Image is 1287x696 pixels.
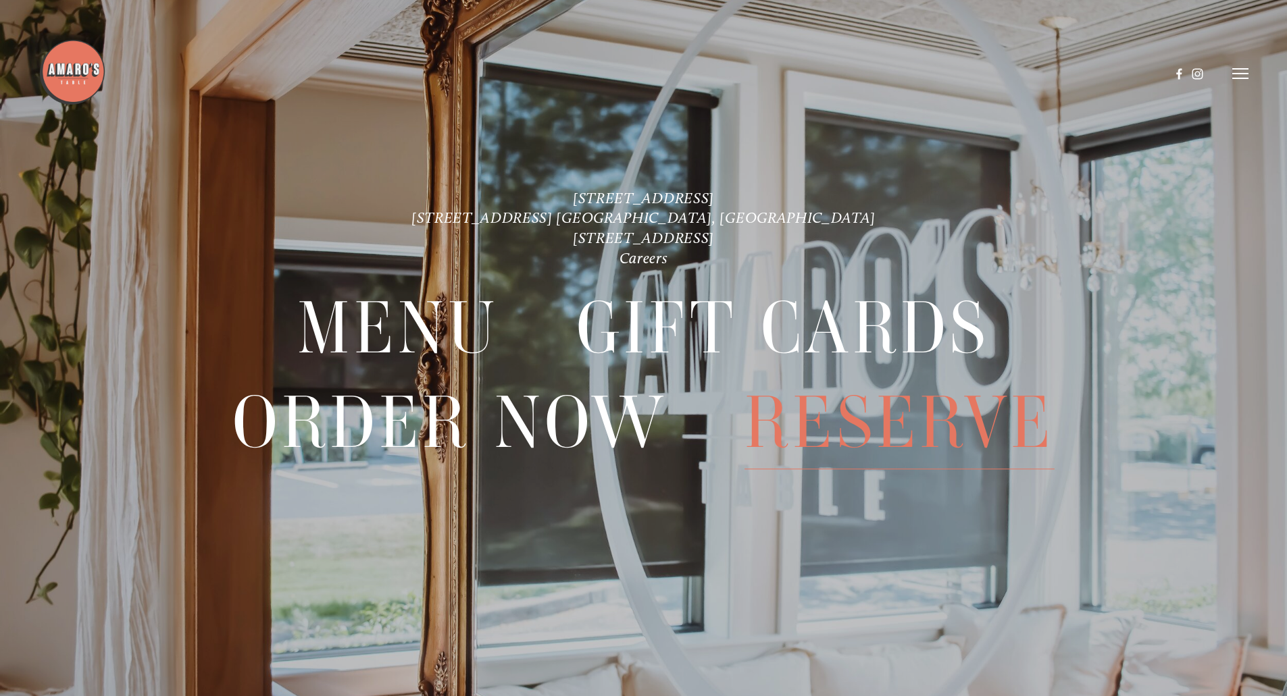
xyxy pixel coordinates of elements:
span: Gift Cards [576,282,990,375]
a: [STREET_ADDRESS] [GEOGRAPHIC_DATA], [GEOGRAPHIC_DATA] [411,209,876,227]
a: [STREET_ADDRESS] [573,189,714,207]
a: Reserve [745,376,1055,469]
span: Menu [297,282,499,375]
a: Gift Cards [576,282,990,375]
a: Careers [620,249,668,267]
a: Menu [297,282,499,375]
img: Amaro's Table [39,38,106,106]
a: Order Now [232,376,667,469]
a: [STREET_ADDRESS] [573,229,714,247]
